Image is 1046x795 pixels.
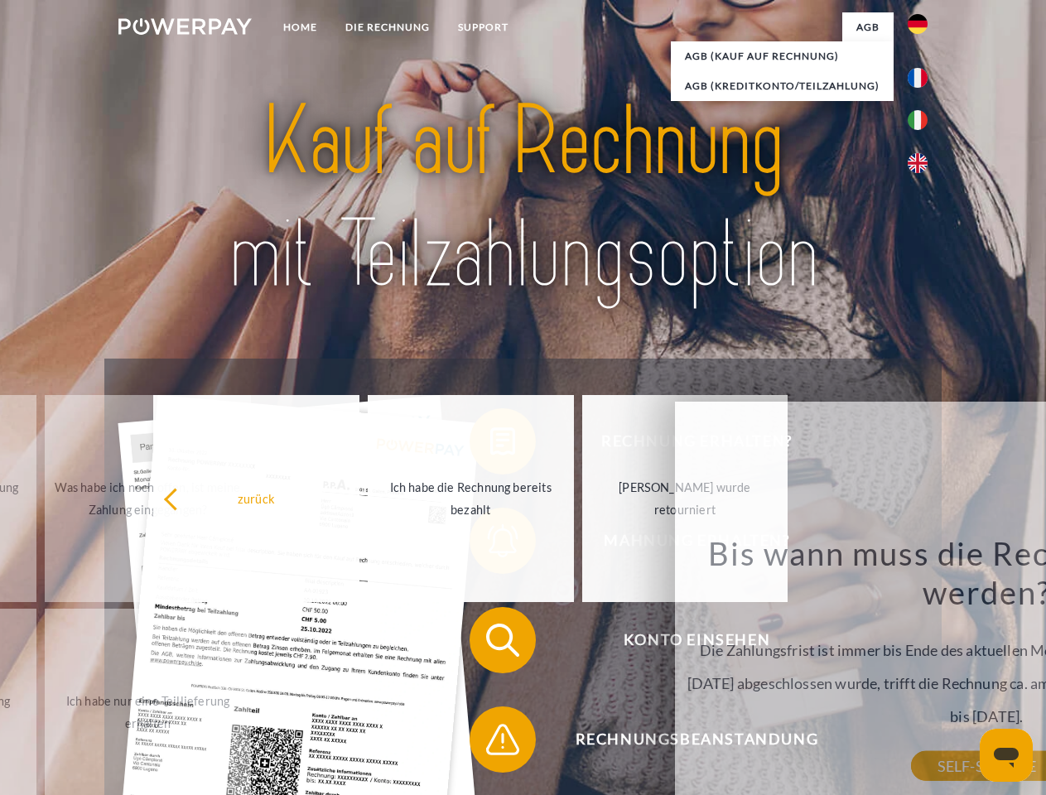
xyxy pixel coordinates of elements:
[55,690,241,735] div: Ich habe nur eine Teillieferung erhalten
[444,12,523,42] a: SUPPORT
[482,619,523,661] img: qb_search.svg
[45,395,251,602] a: Was habe ich noch offen, ist meine Zahlung eingegangen?
[671,71,894,101] a: AGB (Kreditkonto/Teilzahlung)
[842,12,894,42] a: agb
[378,476,564,521] div: Ich habe die Rechnung bereits bezahlt
[118,18,252,35] img: logo-powerpay-white.svg
[55,476,241,521] div: Was habe ich noch offen, ist meine Zahlung eingegangen?
[908,110,928,130] img: it
[482,719,523,760] img: qb_warning.svg
[269,12,331,42] a: Home
[592,476,778,521] div: [PERSON_NAME] wurde retourniert
[908,68,928,88] img: fr
[158,79,888,317] img: title-powerpay_de.svg
[908,14,928,34] img: de
[470,607,900,673] button: Konto einsehen
[331,12,444,42] a: DIE RECHNUNG
[163,487,349,509] div: zurück
[470,706,900,773] button: Rechnungsbeanstandung
[980,729,1033,782] iframe: Schaltfläche zum Öffnen des Messaging-Fensters
[908,153,928,173] img: en
[671,41,894,71] a: AGB (Kauf auf Rechnung)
